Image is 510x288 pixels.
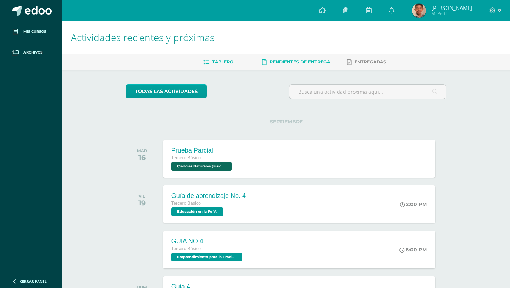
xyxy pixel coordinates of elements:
img: 87e4f8b8101cc1b9d8610cd423a805a2.png [412,4,426,18]
span: Tercero Básico [171,155,201,160]
span: [PERSON_NAME] [431,4,472,11]
a: Mis cursos [6,21,57,42]
div: 2:00 PM [400,201,427,207]
a: Entregadas [347,56,386,68]
span: Archivos [23,50,42,55]
span: Mis cursos [23,29,46,34]
span: Tercero Básico [171,246,201,251]
div: Guía de aprendizaje No. 4 [171,192,246,200]
span: Tercero Básico [171,201,201,206]
div: 16 [137,153,147,162]
span: Actividades recientes y próximas [71,31,215,44]
div: Prueba Parcial [171,147,233,154]
a: Pendientes de entrega [262,56,330,68]
div: MAR [137,148,147,153]
span: Cerrar panel [20,279,47,284]
span: Entregadas [355,59,386,65]
div: VIE [138,194,146,199]
span: SEPTIEMBRE [259,118,314,125]
span: Emprendimiento para la Productividad 'A' [171,253,242,261]
span: Tablero [212,59,233,65]
a: Archivos [6,42,57,63]
span: Pendientes de entrega [270,59,330,65]
span: Educación en la Fe 'A' [171,207,223,216]
div: 8:00 PM [399,247,427,253]
input: Busca una actividad próxima aquí... [289,85,446,99]
div: 19 [138,199,146,207]
a: Tablero [203,56,233,68]
span: Ciencias Naturales (Física Fundamental) 'A' [171,162,232,171]
a: todas las Actividades [126,84,207,98]
span: Mi Perfil [431,11,472,17]
div: GUÍA NO.4 [171,238,244,245]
